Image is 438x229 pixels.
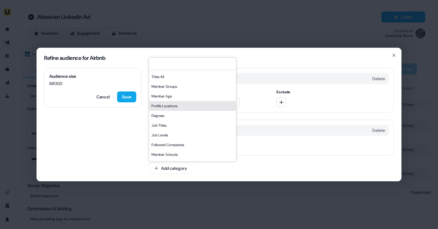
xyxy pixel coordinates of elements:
[149,150,236,159] div: Member Schools
[149,101,236,111] div: Profile Locations
[49,80,136,87] span: 68000
[149,130,236,140] div: Job Levels
[49,73,136,79] span: Audience size
[117,91,136,102] button: Save
[149,140,236,150] div: Followed Companies
[276,89,389,95] span: Exclude
[149,72,236,82] div: Titles All
[372,76,385,82] button: Delete
[92,91,115,102] button: Cancel
[149,121,236,130] div: Job Titles
[44,55,394,61] h2: Refine audience for Airbnb
[149,159,236,169] div: Job Functions
[149,91,236,101] div: Member Age
[149,82,236,91] div: Member Groups
[372,127,385,133] button: Delete
[149,70,236,161] div: Suggestions
[149,163,192,174] button: Add category
[149,111,236,121] div: Degrees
